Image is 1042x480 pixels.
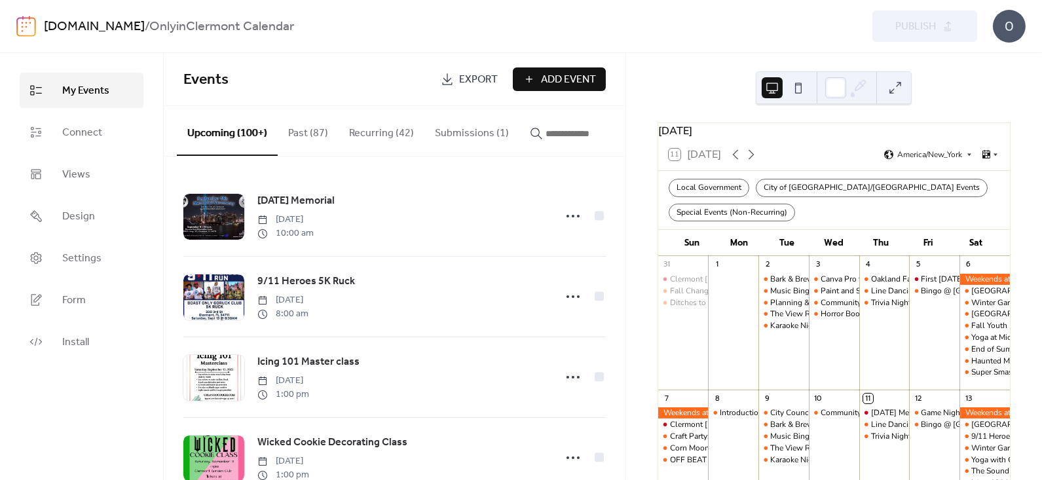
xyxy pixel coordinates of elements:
div: Sun [669,230,716,256]
a: Add Event [513,67,606,91]
div: Bingo @ The Cove Bar [909,419,959,430]
div: 3 [813,260,823,270]
div: Winter Garden Farmer's Market [959,443,1010,454]
div: 9 [762,394,772,403]
div: Winter Garden Farmer's Market [959,297,1010,308]
div: Weekends at the Winery [658,407,709,418]
div: The View Run & Walk Club [770,443,866,454]
div: Bark & Brews [770,274,817,285]
div: Trivia Night [871,431,911,442]
div: Bingo @ The Cove Bar [909,286,959,297]
span: 8:00 am [257,307,308,321]
div: 6 [963,260,973,270]
div: Special Events (Non-Recurring) [669,204,795,222]
a: Form [20,282,143,318]
div: 7 [662,394,672,403]
div: Lake County Rowing [959,308,1010,320]
b: OnlyinClermont Calendar [149,14,294,39]
a: Settings [20,240,143,276]
div: Super Smash Bros Tournament [959,367,1010,378]
div: Karaoke Night [758,454,809,466]
div: Music Bingo [770,431,814,442]
div: The View Run & Walk Club [758,308,809,320]
span: [DATE] Memorial [257,193,335,209]
div: First [DATE] Food Trucks [921,274,1009,285]
span: Install [62,335,89,350]
div: Line Dancing @ Showcase of Citrus [871,419,997,430]
div: Planning & Zoning Commission [758,297,809,308]
div: Fri [905,230,952,256]
span: [DATE] [257,454,309,468]
button: Past (87) [278,106,339,155]
a: [DOMAIN_NAME] [44,14,145,39]
span: [DATE] [257,374,309,388]
div: Ditches to Riches [658,297,709,308]
b: / [145,14,149,39]
div: Local Government [669,179,749,197]
div: Introduction to Improv [720,407,798,418]
div: 31 [662,260,672,270]
div: Trivia Night [859,431,910,442]
div: Yoga at Michael's Foundation [959,332,1010,343]
div: Bark & Brews [758,419,809,430]
div: September 11th Memorial [859,407,910,418]
div: Music Bingo [758,286,809,297]
button: Upcoming (100+) [177,106,278,156]
div: Clermont [PERSON_NAME] Market [670,419,794,430]
div: Bark & Brews [758,274,809,285]
div: Line Dancing @ Showcase of Citrus [859,286,910,297]
div: 9/11 Heroes 5K Ruck [959,431,1010,442]
a: Install [20,324,143,360]
div: Music Bingo [758,431,809,442]
span: Connect [62,125,102,141]
span: Wicked Cookie Decorating Class [257,435,407,451]
div: 2 [762,260,772,270]
div: Paint and Sip and Doodle: Floral Watercolor Workshop [821,286,1015,297]
span: Settings [62,251,102,267]
div: Thu [857,230,904,256]
div: Fall Youth Bowling League [959,320,1010,331]
span: America/New_York [897,151,962,158]
div: Mon [716,230,763,256]
button: Recurring (42) [339,106,424,155]
div: Clermont Park Run [959,419,1010,430]
div: Karaoke Night [770,454,820,466]
div: O [993,10,1026,43]
div: 1 [712,260,722,270]
div: Clermont Park Run [959,286,1010,297]
div: Sat [952,230,999,256]
img: logo [16,16,36,37]
div: Oakland Farmers Market [859,274,910,285]
div: First Friday Food Trucks [909,274,959,285]
div: Karaoke Night [770,320,820,331]
div: Horror Book Club [821,308,883,320]
a: Views [20,157,143,192]
div: Introduction to Improv [708,407,758,418]
div: City Council Meeting [758,407,809,418]
span: Form [62,293,86,308]
div: [DATE] Memorial [871,407,931,418]
div: Weekends at the Winery [959,407,1010,418]
span: Add Event [541,72,596,88]
a: Connect [20,115,143,150]
div: Community Running Event [821,407,915,418]
div: [DATE] [658,123,1010,139]
div: Horror Book Club [809,308,859,320]
div: Line Dancing @ Showcase of Citrus [871,286,997,297]
span: Events [183,65,229,94]
div: Fall Change Over [658,286,709,297]
div: Bark & Brews [770,419,817,430]
div: Line Dancing @ Showcase of Citrus [859,419,910,430]
div: 13 [963,394,973,403]
button: Submissions (1) [424,106,519,155]
div: Clermont [PERSON_NAME] Market [670,274,794,285]
div: 12 [913,394,923,403]
div: OFF BEAT BINGO [658,454,709,466]
div: 4 [863,260,873,270]
a: Design [20,198,143,234]
div: Community Running Event [809,297,859,308]
div: Music Bingo [770,286,814,297]
div: Game Night at the Tower [909,407,959,418]
div: Haunted Mansion Themed Indoor Market [959,356,1010,367]
div: The Sound of Music at Epic Theaters [959,466,1010,477]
